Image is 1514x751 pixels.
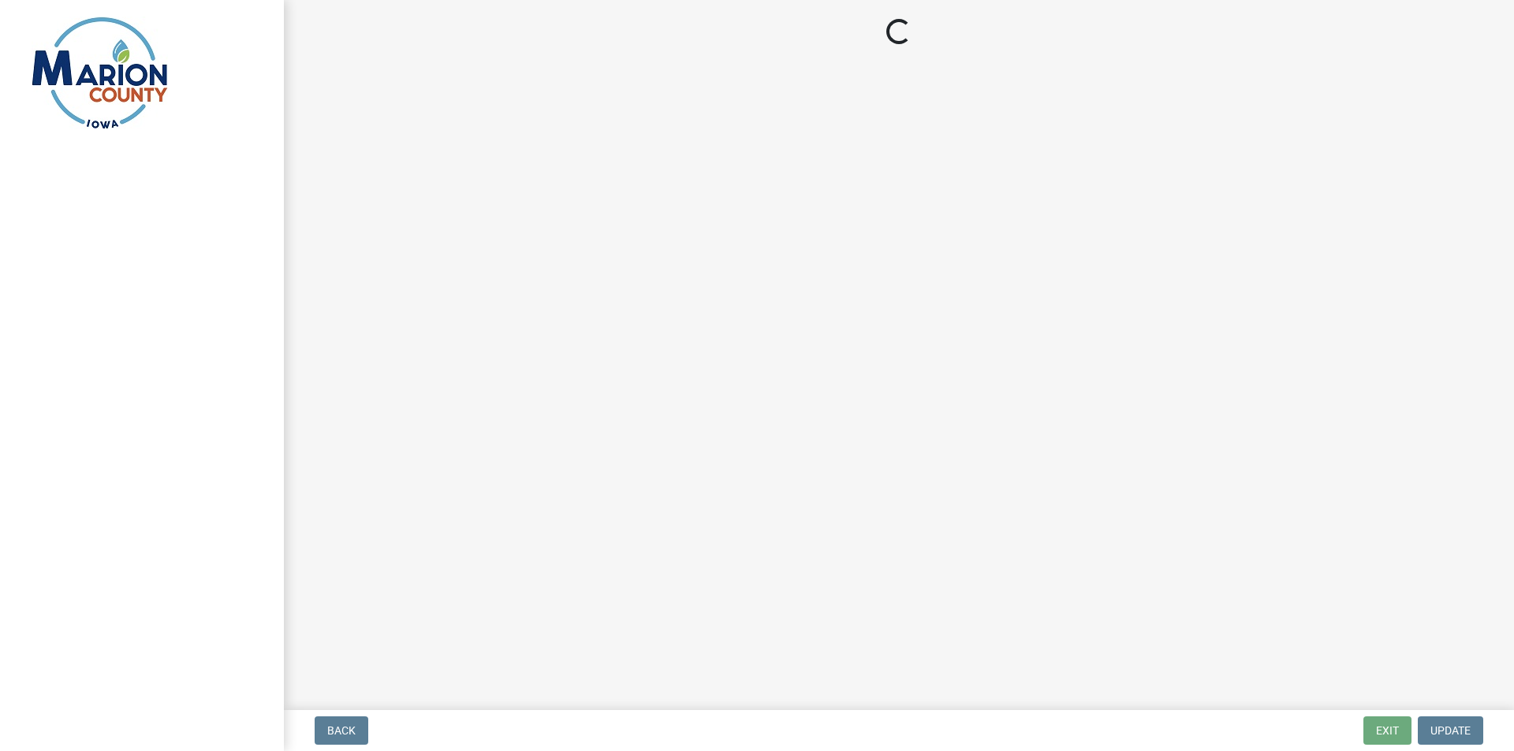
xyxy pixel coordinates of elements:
img: Marion County, Iowa [32,17,168,129]
button: Back [315,716,368,745]
button: Update [1418,716,1483,745]
button: Exit [1363,716,1411,745]
span: Update [1430,724,1471,737]
span: Back [327,724,356,737]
